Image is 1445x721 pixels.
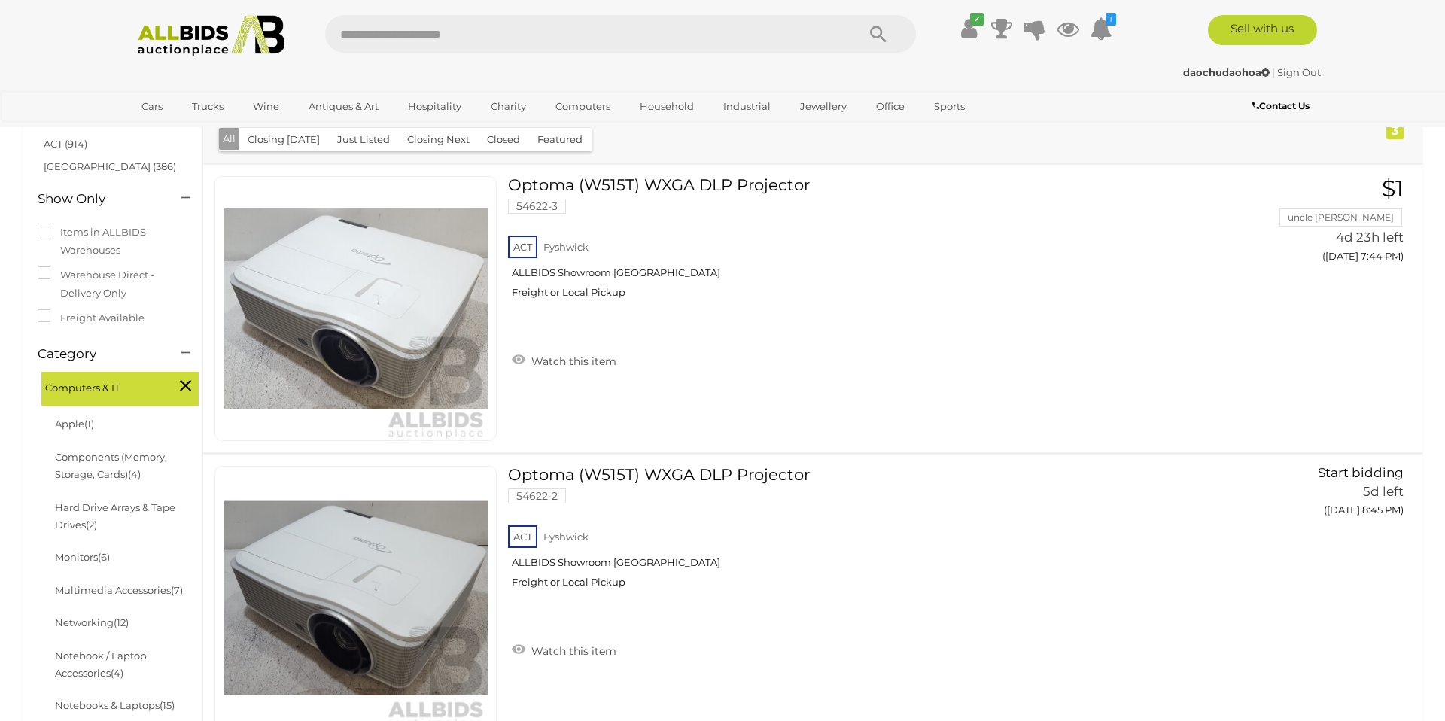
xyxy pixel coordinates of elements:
a: Sell with us [1208,15,1317,45]
img: Allbids.com.au [129,15,293,56]
a: Trucks [182,94,233,119]
img: 54622-3a.jpg [224,177,488,440]
span: $1 [1382,175,1404,202]
a: Networking(12) [55,616,129,628]
button: Just Listed [328,128,399,151]
span: (4) [111,667,123,679]
a: Components (Memory, Storage, Cards)(4) [55,451,167,480]
span: Computers & IT [45,376,158,397]
span: (7) [171,584,183,596]
span: (15) [160,699,175,711]
label: Warehouse Direct - Delivery Only [38,266,187,302]
a: Multimedia Accessories(7) [55,584,183,596]
i: 1 [1106,13,1116,26]
a: Contact Us [1252,98,1313,114]
b: Contact Us [1252,100,1310,111]
a: Sign Out [1277,66,1321,78]
a: Notebooks & Laptops(15) [55,699,175,711]
span: Start bidding [1318,465,1404,480]
span: | [1272,66,1275,78]
button: Closed [478,128,529,151]
span: (6) [98,551,110,563]
span: (12) [114,616,129,628]
a: [GEOGRAPHIC_DATA] (386) [44,160,176,172]
a: Computers [546,94,620,119]
a: 1 [1090,15,1112,42]
a: Optoma (W515T) WXGA DLP Projector 54622-3 ACT Fyshwick ALLBIDS Showroom [GEOGRAPHIC_DATA] Freight... [519,176,1208,310]
a: Jewellery [790,94,856,119]
button: All [219,128,239,150]
button: Search [841,15,916,53]
a: [GEOGRAPHIC_DATA] [132,119,258,144]
a: Cars [132,94,172,119]
a: Optoma (W515T) WXGA DLP Projector 54622-2 ACT Fyshwick ALLBIDS Showroom [GEOGRAPHIC_DATA] Freight... [519,466,1208,600]
a: Office [866,94,914,119]
i: ✔ [970,13,984,26]
a: Antiques & Art [299,94,388,119]
a: Notebook / Laptop Accessories(4) [55,650,147,679]
a: ✔ [957,15,980,42]
a: Household [630,94,704,119]
strong: daochudaohoa [1183,66,1270,78]
a: Hospitality [398,94,471,119]
span: (2) [86,519,97,531]
a: Apple(1) [55,418,94,430]
a: Monitors(6) [55,551,110,563]
a: Wine [243,94,289,119]
button: Closing [DATE] [239,128,329,151]
a: Sports [924,94,975,119]
span: Watch this item [528,644,616,658]
a: $1 uncle [PERSON_NAME] 4d 23h left ([DATE] 7:44 PM) [1231,176,1407,270]
button: Featured [528,128,592,151]
div: 3 [1386,123,1404,139]
a: ACT (914) [44,138,87,150]
a: Charity [481,94,536,119]
a: Start bidding 5d left ([DATE] 8:45 PM) [1231,466,1407,525]
a: daochudaohoa [1183,66,1272,78]
a: Watch this item [508,348,620,371]
span: Watch this item [528,354,616,368]
span: (1) [84,418,94,430]
button: Closing Next [398,128,479,151]
span: (4) [128,468,141,480]
h4: Category [38,347,159,361]
a: Watch this item [508,638,620,661]
label: Freight Available [38,309,144,327]
a: Hard Drive Arrays & Tape Drives(2) [55,501,175,531]
label: Items in ALLBIDS Warehouses [38,224,187,259]
h4: Show Only [38,192,159,206]
a: Industrial [713,94,780,119]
